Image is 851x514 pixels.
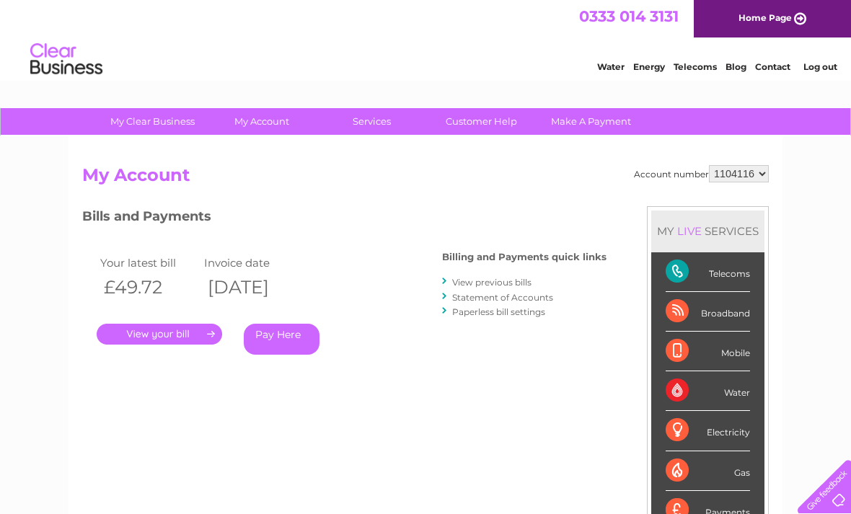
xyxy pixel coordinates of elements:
a: My Clear Business [93,108,212,135]
a: Paperless bill settings [452,306,545,317]
div: Telecoms [666,252,750,292]
a: Statement of Accounts [452,292,553,303]
a: Contact [755,61,790,72]
a: . [97,324,222,345]
a: Make A Payment [532,108,651,135]
div: MY SERVICES [651,211,764,252]
h4: Billing and Payments quick links [442,252,607,262]
a: 0333 014 3131 [579,7,679,25]
a: Blog [726,61,746,72]
h3: Bills and Payments [82,206,607,231]
div: Gas [666,451,750,491]
div: Broadband [666,292,750,332]
a: My Account [203,108,322,135]
h2: My Account [82,165,769,192]
div: Water [666,371,750,411]
a: Energy [633,61,665,72]
a: Telecoms [674,61,717,72]
a: Customer Help [422,108,541,135]
th: £49.72 [97,272,200,302]
td: Your latest bill [97,253,200,272]
a: Log out [803,61,837,72]
td: Invoice date [200,253,304,272]
div: Mobile [666,332,750,371]
th: [DATE] [200,272,304,302]
div: LIVE [674,224,705,238]
a: Services [312,108,431,135]
a: Water [597,61,625,72]
a: Pay Here [244,324,319,355]
a: View previous bills [452,277,532,288]
div: Clear Business is a trading name of Verastar Limited (registered in [GEOGRAPHIC_DATA] No. 3667643... [86,8,767,70]
div: Electricity [666,411,750,451]
img: logo.png [30,37,103,81]
div: Account number [634,165,769,182]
